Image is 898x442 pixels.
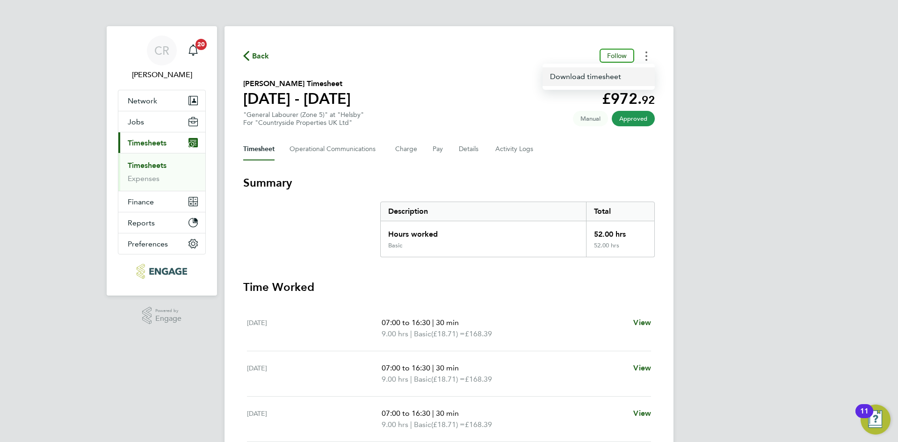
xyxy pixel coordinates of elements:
button: Network [118,90,205,111]
div: For "Countryside Properties UK Ltd" [243,119,364,127]
span: Preferences [128,239,168,248]
span: | [432,409,434,418]
nav: Main navigation [107,26,217,296]
span: CR [154,44,169,57]
button: Operational Communications [290,138,380,160]
a: Go to home page [118,264,206,279]
span: 9.00 hrs [382,329,408,338]
span: Engage [155,315,181,323]
span: £168.39 [465,420,492,429]
div: [DATE] [247,317,382,340]
button: Timesheets [118,132,205,153]
h2: [PERSON_NAME] Timesheet [243,78,351,89]
span: Powered by [155,307,181,315]
app-decimal: £972. [602,90,655,108]
span: 9.00 hrs [382,375,408,384]
span: Network [128,96,157,105]
img: northbuildrecruit-logo-retina.png [137,264,187,279]
span: Basic [414,374,431,385]
span: View [633,409,651,418]
button: Open Resource Center, 11 new notifications [861,405,891,435]
button: Charge [395,138,418,160]
span: | [432,363,434,372]
button: Details [459,138,480,160]
span: Timesheets [128,138,167,147]
button: Follow [600,49,634,63]
div: [DATE] [247,408,382,430]
span: Follow [607,51,627,60]
span: View [633,318,651,327]
span: This timesheet was manually created. [573,111,608,126]
button: Jobs [118,111,205,132]
span: 30 min [436,409,459,418]
div: Basic [388,242,402,249]
a: Expenses [128,174,159,183]
button: Back [243,50,269,62]
button: Timesheets Menu [638,49,655,63]
span: Basic [414,328,431,340]
a: View [633,317,651,328]
span: | [410,329,412,338]
span: 30 min [436,363,459,372]
div: 52.00 hrs [586,242,654,257]
div: Description [381,202,586,221]
div: 52.00 hrs [586,221,654,242]
span: (£18.71) = [431,329,465,338]
span: | [410,375,412,384]
span: 07:00 to 16:30 [382,363,430,372]
a: Timesheets [128,161,167,170]
a: CR[PERSON_NAME] [118,36,206,80]
h1: [DATE] - [DATE] [243,89,351,108]
span: Reports [128,218,155,227]
span: 07:00 to 16:30 [382,409,430,418]
span: 07:00 to 16:30 [382,318,430,327]
span: Finance [128,197,154,206]
div: Summary [380,202,655,257]
button: Activity Logs [495,138,535,160]
div: "General Labourer (Zone 5)" at "Helsby" [243,111,364,127]
button: Pay [433,138,444,160]
h3: Time Worked [243,280,655,295]
button: Timesheet [243,138,275,160]
button: Reports [118,212,205,233]
span: Jobs [128,117,144,126]
a: Timesheets Menu [543,67,655,86]
span: 92 [642,93,655,107]
div: Total [586,202,654,221]
div: Timesheets [118,153,205,191]
a: Powered byEngage [142,307,182,325]
span: View [633,363,651,372]
a: 20 [184,36,203,65]
div: [DATE] [247,362,382,385]
span: 20 [196,39,207,50]
span: £168.39 [465,375,492,384]
span: Basic [414,419,431,430]
span: (£18.71) = [431,375,465,384]
span: 30 min [436,318,459,327]
span: (£18.71) = [431,420,465,429]
span: | [410,420,412,429]
span: Callum Riley [118,69,206,80]
span: | [432,318,434,327]
button: Preferences [118,233,205,254]
a: View [633,362,651,374]
a: View [633,408,651,419]
span: This timesheet has been approved. [612,111,655,126]
span: 9.00 hrs [382,420,408,429]
span: £168.39 [465,329,492,338]
h3: Summary [243,175,655,190]
button: Finance [118,191,205,212]
span: Back [252,51,269,62]
div: Hours worked [381,221,586,242]
div: 11 [860,411,869,423]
